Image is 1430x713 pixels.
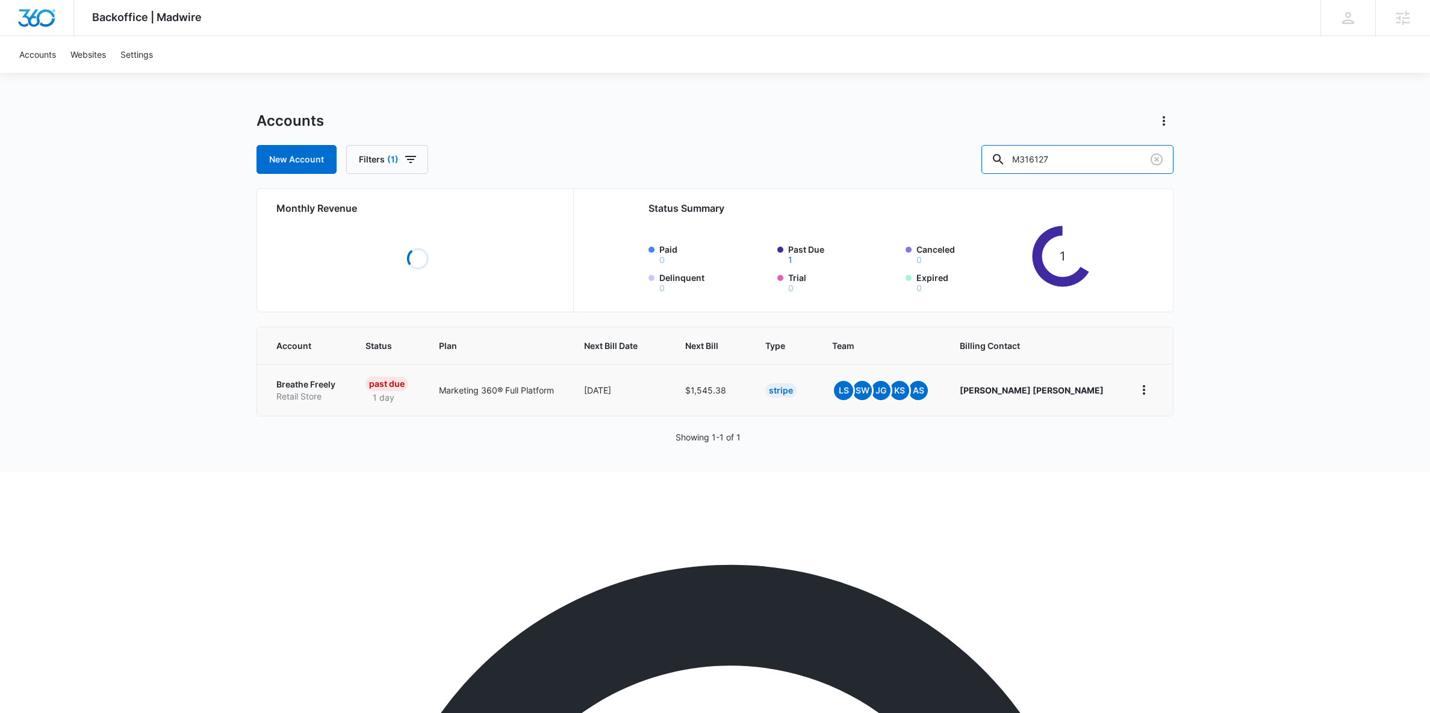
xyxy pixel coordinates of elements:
[916,271,1027,292] label: Expired
[834,381,853,400] span: LS
[1060,248,1065,264] tspan: 1
[276,201,559,215] h2: Monthly Revenue
[276,378,337,390] p: Breathe Freely
[671,364,751,416] td: $1,545.38
[365,339,393,352] span: Status
[1147,150,1166,169] button: Clear
[1134,380,1154,400] button: home
[256,112,324,130] h1: Accounts
[365,377,408,391] div: Past Due
[909,381,928,400] span: AS
[439,384,555,397] p: Marketing 360® Full Platform
[276,339,319,352] span: Account
[276,378,337,402] a: Breathe FreelyRetail Store
[256,145,337,174] a: New Account
[788,271,899,292] label: Trial
[765,383,797,398] div: Stripe
[439,339,555,352] span: Plan
[832,339,913,352] span: Team
[1154,111,1174,131] button: Actions
[676,431,741,443] p: Showing 1-1 of 1
[685,339,719,352] span: Next Bill
[659,243,770,264] label: Paid
[584,339,639,352] span: Next Bill Date
[981,145,1174,174] input: Search
[788,256,792,264] button: Past Due
[890,381,909,400] span: KS
[916,243,1027,264] label: Canceled
[570,364,671,416] td: [DATE]
[960,339,1105,352] span: Billing Contact
[648,201,1093,215] h2: Status Summary
[276,390,337,403] p: Retail Store
[960,385,1104,395] strong: [PERSON_NAME] [PERSON_NAME]
[387,155,399,164] span: (1)
[113,36,160,73] a: Settings
[92,11,202,23] span: Backoffice | Madwire
[765,339,786,352] span: Type
[12,36,63,73] a: Accounts
[346,145,428,174] button: Filters(1)
[871,381,891,400] span: JG
[63,36,113,73] a: Websites
[853,381,872,400] span: SW
[788,243,899,264] label: Past Due
[659,271,770,292] label: Delinquent
[365,391,402,404] p: 1 day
